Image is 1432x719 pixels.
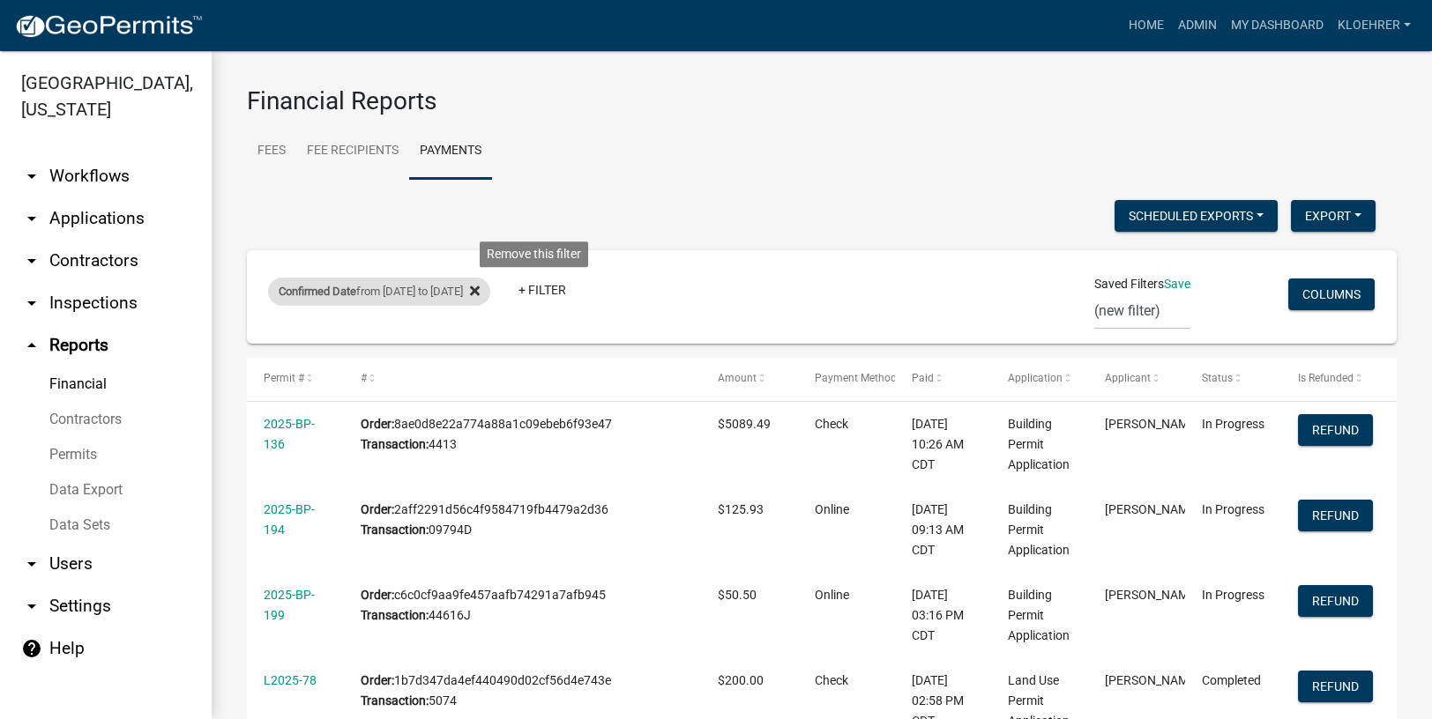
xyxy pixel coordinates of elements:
[815,372,897,384] span: Payment Method
[264,372,304,384] span: Permit #
[1202,417,1264,431] span: In Progress
[1298,596,1373,610] wm-modal-confirm: Refund Payment
[798,358,895,400] datatable-header-cell: Payment Method
[361,523,429,537] b: Transaction:
[264,417,315,451] a: 2025-BP-136
[815,502,849,516] span: Online
[1105,502,1199,516] span: Aaron Dresow
[21,335,42,356] i: arrow_drop_up
[1105,372,1151,384] span: Applicant
[361,502,394,516] b: Order:
[815,673,848,687] span: Check
[296,123,409,180] a: Fee Recipients
[361,585,684,626] div: c6c0cf9aa9fe457aafb74291a7afb945 44616J
[701,358,798,400] datatable-header-cell: Amount
[1202,673,1261,687] span: Completed
[718,417,771,431] span: $5089.49
[1298,500,1373,531] button: Refund
[718,588,757,602] span: $50.50
[21,250,42,271] i: arrow_drop_down
[991,358,1088,400] datatable-header-cell: Application
[912,414,974,474] div: [DATE] 10:26 AM CDT
[21,208,42,229] i: arrow_drop_down
[1008,417,1070,471] span: Building Permit Application
[247,86,1397,116] h3: Financial Reports
[1088,358,1185,400] datatable-header-cell: Applicant
[1008,372,1063,384] span: Application
[1115,200,1278,232] button: Scheduled Exports
[1094,275,1164,293] span: Saved Filters
[1171,9,1224,42] a: Admin
[264,502,315,537] a: 2025-BP-194
[1105,417,1199,431] span: Craig Michael Kapsner
[361,500,684,540] div: 2aff2291d56c4f9584719fb4479a2d36 09794D
[1008,502,1070,557] span: Building Permit Application
[21,553,42,574] i: arrow_drop_down
[21,638,42,659] i: help
[361,671,684,711] div: 1b7d347da4ef440490d02cf56d4e743e 5074
[361,673,394,687] b: Order:
[247,123,296,180] a: Fees
[279,285,356,298] span: Confirmed Date
[361,417,394,431] b: Order:
[361,437,429,451] b: Transaction:
[718,372,757,384] span: Amount
[895,358,992,400] datatable-header-cell: Paid
[1202,372,1233,384] span: Status
[1281,358,1378,400] datatable-header-cell: Is Refunded
[718,502,764,516] span: $125.93
[268,278,490,306] div: from [DATE] to [DATE]
[1298,414,1373,446] button: Refund
[409,123,492,180] a: Payments
[480,241,588,267] div: Remove this filter
[1288,278,1375,310] button: Columns
[21,596,42,617] i: arrow_drop_down
[264,588,315,622] a: 2025-BP-199
[1202,502,1264,516] span: In Progress
[912,372,934,384] span: Paid
[264,673,317,687] a: L2025-78
[1298,372,1354,384] span: Is Refunded
[21,166,42,187] i: arrow_drop_down
[1105,588,1199,602] span: Scott Kiffmeyer
[1298,425,1373,439] wm-modal-confirm: Refund Payment
[1298,585,1373,617] button: Refund
[1298,510,1373,524] wm-modal-confirm: Refund Payment
[1298,681,1373,695] wm-modal-confirm: Refund Payment
[1224,9,1331,42] a: My Dashboard
[912,585,974,645] div: [DATE] 03:16 PM CDT
[361,588,394,602] b: Order:
[344,358,702,400] datatable-header-cell: #
[21,293,42,314] i: arrow_drop_down
[1331,9,1418,42] a: kloehrer
[1105,673,1199,687] span: Andrew Knutson
[361,414,684,455] div: 8ae0d8e22a774a88a1c09ebeb6f93e47 4413
[1122,9,1171,42] a: Home
[361,693,429,708] b: Transaction:
[912,500,974,560] div: [DATE] 09:13 AM CDT
[504,274,580,306] a: + Filter
[247,358,344,400] datatable-header-cell: Permit #
[718,673,764,687] span: $200.00
[1008,588,1070,642] span: Building Permit Application
[815,588,849,602] span: Online
[1164,277,1190,291] a: Save
[1298,671,1373,702] button: Refund
[361,608,429,622] b: Transaction:
[1185,358,1282,400] datatable-header-cell: Status
[815,417,848,431] span: Check
[361,372,367,384] span: #
[1202,588,1264,602] span: In Progress
[1291,200,1376,232] button: Export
